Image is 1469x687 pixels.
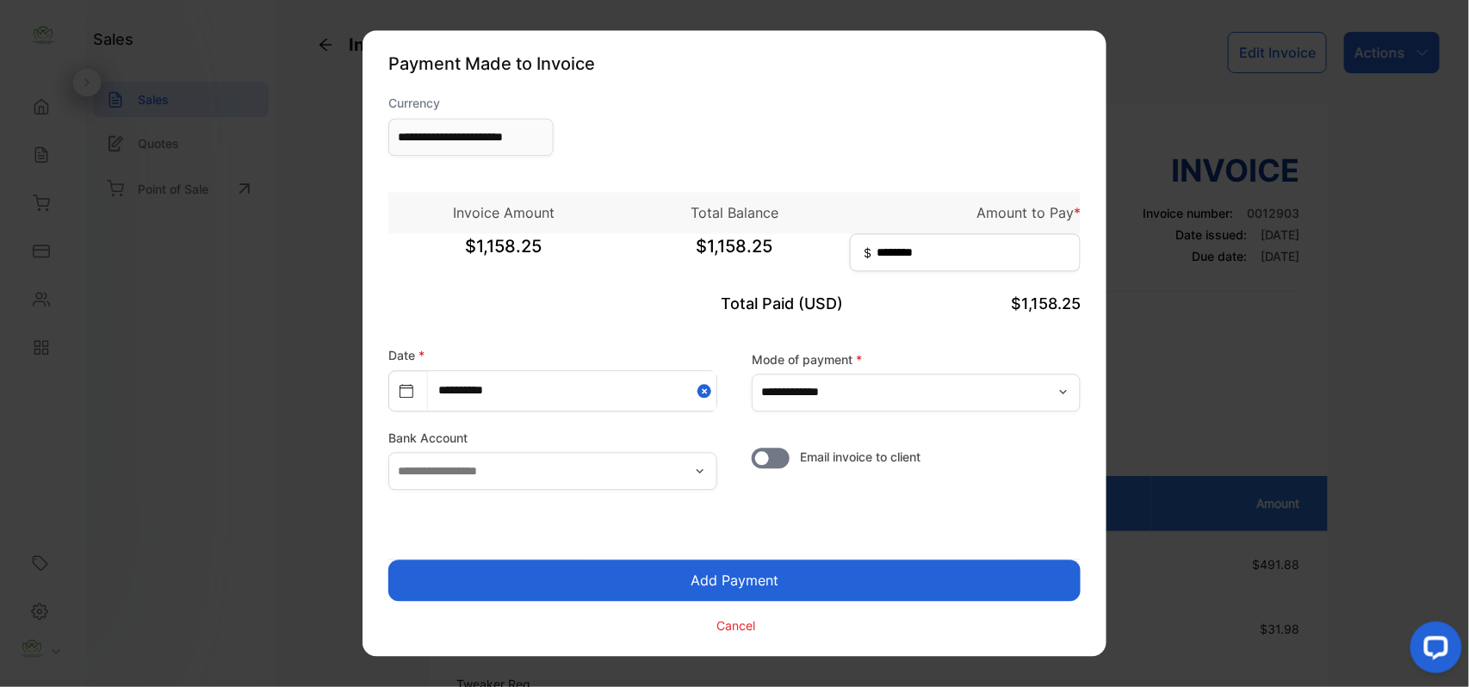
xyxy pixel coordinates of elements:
[697,372,716,411] button: Close
[388,560,1081,602] button: Add Payment
[619,203,850,224] p: Total Balance
[388,95,554,113] label: Currency
[388,349,425,363] label: Date
[619,234,850,277] span: $1,158.25
[388,203,619,224] p: Invoice Amount
[619,293,850,316] p: Total Paid (USD)
[388,52,1081,77] p: Payment Made to Invoice
[850,203,1081,224] p: Amount to Pay
[388,234,619,277] span: $1,158.25
[1397,615,1469,687] iframe: LiveChat chat widget
[864,244,871,263] span: $
[717,616,756,634] p: Cancel
[800,449,920,467] span: Email invoice to client
[1011,295,1081,313] span: $1,158.25
[752,350,1081,368] label: Mode of payment
[388,430,717,448] label: Bank Account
